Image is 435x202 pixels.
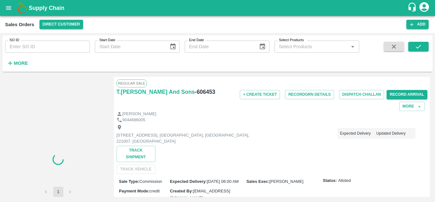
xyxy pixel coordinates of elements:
[279,38,304,43] label: Select Products
[117,132,260,144] p: [STREET_ADDRESS], [GEOGRAPHIC_DATA], [GEOGRAPHIC_DATA], 221007, [GEOGRAPHIC_DATA]
[348,42,357,51] button: Open
[117,87,195,96] a: T.[PERSON_NAME] And Sons
[407,2,418,14] div: customer-support
[170,189,193,193] label: Created By :
[207,179,239,184] span: [DATE] 06:00 AM
[399,102,425,111] button: More
[189,38,204,43] label: End Date
[170,179,207,184] label: Expected Delivery :
[1,1,16,15] button: open drawer
[5,41,90,53] input: Enter SO ID
[246,179,269,184] label: Sales Exec :
[16,2,29,14] img: logo
[418,1,430,15] div: account of current user
[276,42,347,51] input: Select Products
[53,187,63,197] button: page 1
[122,117,145,123] p: 9044686005
[339,90,384,99] button: Dispatch Challan
[185,41,254,53] input: End Date
[406,20,429,29] button: Add
[340,131,376,136] p: Expected Delivery
[195,87,215,96] h6: - 606453
[119,179,139,184] label: Sale Type :
[150,189,160,193] span: credit
[376,131,413,136] p: Updated Delivery
[323,178,337,184] label: Status:
[387,90,427,99] button: Record Arrival
[14,61,28,66] strong: More
[256,41,268,53] button: Choose date
[285,90,334,99] button: RecordGRN Details
[240,90,280,99] button: + Create Ticket
[269,179,303,184] span: [PERSON_NAME]
[29,5,64,11] b: Supply Chain
[139,179,162,184] span: Commission
[167,41,179,53] button: Choose date
[40,187,76,197] nav: pagination navigation
[10,38,19,43] label: SO ID
[170,189,230,200] span: [EMAIL_ADDRESS][DOMAIN_NAME]
[338,178,351,184] span: Alloted
[95,41,164,53] input: Start Date
[117,79,147,87] span: Regular Sale
[99,38,115,43] label: Start Date
[117,146,155,162] button: Track Shipment
[39,20,83,29] button: Select DC
[29,4,407,12] a: Supply Chain
[122,111,156,117] p: [PERSON_NAME]
[119,189,150,193] label: Payment Mode :
[5,58,30,69] button: More
[5,20,34,29] div: Sales Orders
